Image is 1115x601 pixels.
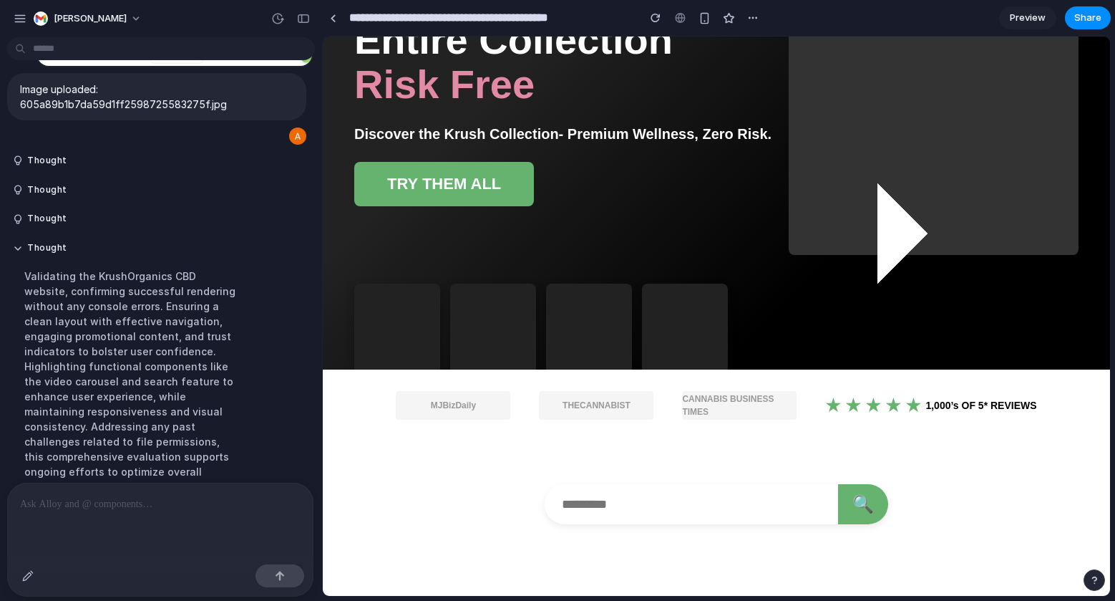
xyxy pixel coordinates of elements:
span: Preview [1010,11,1046,25]
a: Preview [999,6,1056,29]
button: 🔍 [515,448,565,488]
button: TRY THEM ALL [31,125,211,170]
span: Share [1074,11,1101,25]
span: 1,000’s OF 5* REVIEWS [603,362,714,377]
button: Share [1065,6,1111,29]
div: MJBizDaily [73,355,188,383]
button: [PERSON_NAME] [28,7,149,30]
p: Discover the Krush Collection- Premium Wellness, Zero Risk. [31,87,466,108]
div: THECANNABIST [216,355,331,383]
div: CANNABIS BUSINESS TIMES [359,355,474,383]
div: Validating the KrushOrganics CBD website, confirming successful rendering without any console err... [13,260,252,503]
span: [PERSON_NAME] [54,11,127,26]
span: Risk Free [31,26,466,70]
p: Image uploaded: 605a89b1b7da59d1ff2598725583275f.jpg [20,82,293,112]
